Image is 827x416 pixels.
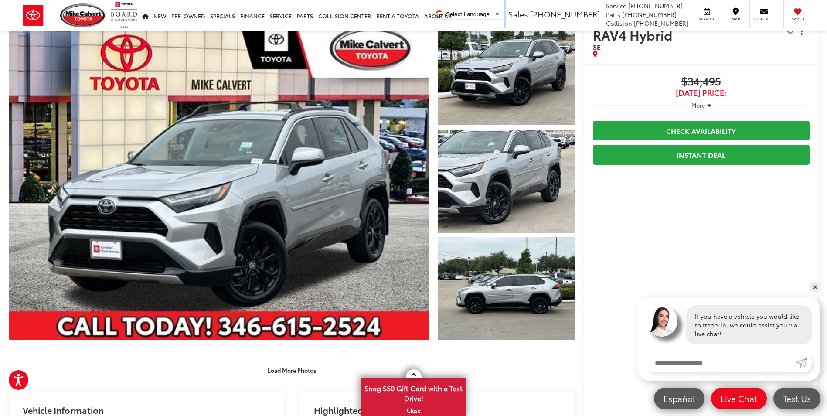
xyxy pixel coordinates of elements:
a: Expand Photo 2 [438,130,575,233]
span: SE [593,41,601,51]
a: Submit [796,353,812,372]
span: Service [606,1,626,10]
img: Mike Calvert Toyota [60,3,106,27]
h2: Vehicle Information [23,405,104,415]
span: [DATE] Price: [593,89,810,97]
span: $34,495 [593,75,810,89]
a: Instant Deal [593,145,810,164]
a: Live Chat [711,388,767,409]
div: If you have a vehicle you would like to trade-in, we could assist you via live chat! [686,305,812,344]
span: Saved [788,16,807,22]
span: Parts [606,10,620,19]
span: Sales [508,8,528,20]
a: Select Language​ [446,11,500,17]
input: Enter your message [646,353,796,372]
span: [PHONE_NUMBER] [628,1,683,10]
span: Select Language [446,11,490,17]
button: More [687,97,715,113]
img: 2024 Toyota RAV4 Hybrid SE [437,236,577,341]
h2: Highlighted Features [314,405,401,415]
button: Load More Photos [262,362,322,378]
span: [PHONE_NUMBER] [622,10,677,19]
span: Español [659,393,699,404]
span: [PHONE_NUMBER] [530,8,600,20]
span: Service [697,16,717,22]
a: Expand Photo 0 [9,22,429,340]
img: Agent profile photo [646,305,677,337]
a: Expand Photo 1 [438,22,575,125]
span: Live Chat [716,393,762,404]
span: dropdown dots [801,28,803,35]
img: 2024 Toyota RAV4 Hybrid SE [437,21,577,126]
button: Actions [794,24,810,39]
span: ▼ [494,11,500,17]
a: Español [654,388,704,409]
span: Snag $50 Gift Card with a Test Drive! [362,379,465,406]
a: Check Availability [593,121,810,140]
a: Expand Photo 3 [438,237,575,340]
span: Collision [606,19,632,27]
a: Text Us [773,388,820,409]
span: Map [726,16,745,22]
img: 2024 Toyota RAV4 Hybrid SE [4,20,433,342]
span: Contact [754,16,774,22]
img: 2024 Toyota RAV4 Hybrid SE [437,129,577,234]
span: Text Us [779,393,815,404]
span: [PHONE_NUMBER] [634,19,688,27]
span: More [691,101,705,109]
